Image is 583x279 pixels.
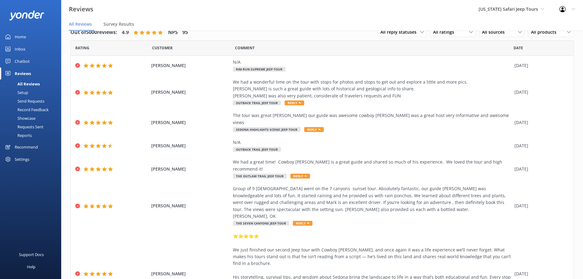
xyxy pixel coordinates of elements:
[4,131,61,140] a: Reports
[514,119,566,126] div: [DATE]
[151,166,230,172] span: [PERSON_NAME]
[233,139,511,146] div: N/A
[152,45,173,51] span: Date
[482,29,508,36] span: All sources
[233,112,511,126] div: The tour was great [PERSON_NAME] our guide was awesome cowboy [PERSON_NAME] was a great host very...
[235,45,255,51] span: Question
[4,88,28,97] div: Setup
[233,185,511,220] div: Group of 9 [DEMOGRAPHIC_DATA] went on the 7 canyons sunset tour. Absolutely fantastic, our guide ...
[75,45,89,51] span: Date
[514,166,566,172] div: [DATE]
[233,59,511,66] div: N/A
[19,248,44,261] div: Support Docs
[514,270,566,277] div: [DATE]
[4,114,61,123] a: Showcase
[514,202,566,209] div: [DATE]
[15,67,31,80] div: Reviews
[168,28,178,36] h4: NPS
[4,123,43,131] div: Requests Sent
[151,270,230,277] span: [PERSON_NAME]
[233,127,301,132] span: Sedona Highlights Scenic Jeep Tour
[433,29,458,36] span: All ratings
[122,28,129,36] h4: 4.9
[514,45,523,51] span: Date
[4,114,36,123] div: Showcase
[4,97,44,105] div: Send Requests
[233,79,511,99] div: We had a wonderful time on the tour with stops for photos and stops to get out and explore a litt...
[4,80,61,88] a: All Reviews
[15,31,26,43] div: Home
[70,28,117,36] h4: Out of 5000 reviews:
[4,80,40,88] div: All Reviews
[15,43,25,55] div: Inbox
[103,21,134,27] span: Survey Results
[4,88,61,97] a: Setup
[151,62,230,69] span: [PERSON_NAME]
[233,221,289,226] span: The Seven Canyons Jeep Tour
[380,29,420,36] span: All reply statuses
[293,221,312,226] span: Reply
[69,4,93,14] h3: Reviews
[233,100,281,105] span: Outback Trail Jeep Tour
[514,142,566,149] div: [DATE]
[233,67,286,72] span: Rim Run Supreme Jeep Tour
[233,174,287,179] span: The Outlaw Trail Jeep Tour
[4,105,61,114] a: Record Feedback
[69,21,92,27] span: All Reviews
[233,159,511,172] div: We had a great time! Cowboy [PERSON_NAME] is a great guide and shared so much of his experience. ...
[27,261,36,273] div: Help
[233,147,281,152] span: Outback Trail Jeep Tour
[4,131,32,140] div: Reports
[15,153,29,165] div: Settings
[4,97,61,105] a: Send Requests
[9,10,44,21] img: yonder-white-logo.png
[151,202,230,209] span: [PERSON_NAME]
[514,62,566,69] div: [DATE]
[15,55,30,67] div: Chatbot
[285,100,304,105] span: Reply
[151,119,230,126] span: [PERSON_NAME]
[15,141,38,153] div: Recommend
[514,89,566,96] div: [DATE]
[151,89,230,96] span: [PERSON_NAME]
[531,29,560,36] span: All products
[4,105,49,114] div: Record Feedback
[182,28,188,36] h4: 95
[290,174,310,179] span: Reply
[304,127,324,132] span: Reply
[4,123,61,131] a: Requests Sent
[479,6,538,12] span: [US_STATE] Safari Jeep Tours
[151,142,230,149] span: [PERSON_NAME]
